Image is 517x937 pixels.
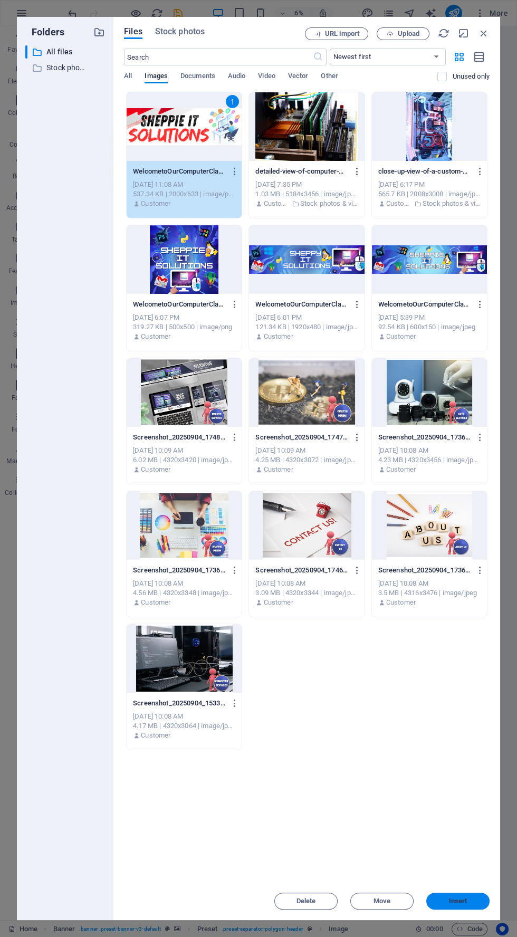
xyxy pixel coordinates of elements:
div: [DATE] 10:08 AM [133,712,235,721]
div: By: Customer | Folder: Stock photos & videos [255,199,358,208]
p: Customer [141,598,170,607]
p: Screenshot_20250904_173630_Chrome-xUBG7kH64posBkBJHB3MDw.jpg [378,433,471,442]
p: Customer [386,465,416,474]
span: Stock photos [155,25,205,38]
div: [DATE] 5:39 PM [378,313,481,322]
span: Documents [180,70,215,84]
p: Displays only files that are not in use on the website. Files added during this session can still... [452,72,490,81]
div: 3.09 MB | 4320x3344 | image/jpeg [255,588,358,598]
p: Screenshot_20250904_153332_Chrome-Njp8txb0Ik7Bf8JjzYHR3A.jpg [133,699,226,708]
div: Stock photos & videos [25,61,105,74]
i: Minimize [458,27,470,39]
div: [DATE] 10:09 AM [255,446,358,455]
p: WelcometoOurComputerClassGoogleClassroomHeader200x95mm_20250913_233448_0000-LG5y_gsQPByIJoYFoJ5fw... [133,167,226,176]
span: Insert [449,898,467,904]
i: Reload [438,27,449,39]
div: 4.23 MB | 4320x3456 | image/jpeg [378,455,481,465]
p: Customer [264,465,293,474]
div: 1.03 MB | 5184x3456 | image/jpeg [255,189,358,199]
p: Stock photos & videos [300,199,358,208]
div: 6.02 MB | 4320x3420 | image/jpeg [133,455,235,465]
span: Files [124,25,142,38]
div: 121.34 KB | 1920x480 | image/jpeg [255,322,358,332]
div: 4.56 MB | 4320x3348 | image/jpeg [133,588,235,598]
p: Screenshot_20250904_173636_Chrome-Ie8eum5Npxiu7vvBR01s8A.jpg [378,566,471,575]
span: URL import [325,31,359,37]
p: Screenshot_20250904_173624_Chrome-vwQ5LTc1RM0F9WPHgkEpFQ.jpg [133,566,226,575]
button: Insert [426,893,490,910]
button: Upload [377,27,429,40]
p: Stock photos & videos [46,62,85,74]
div: [DATE] 10:08 AM [378,579,481,588]
div: 3.5 MB | 4316x3476 | image/jpeg [378,588,481,598]
div: [DATE] 10:08 AM [378,446,481,455]
div: 1 [226,95,239,108]
p: Customer [141,731,170,740]
p: detailed-view-of-computer-motherboard-featuring-ram-chipset-and-wiring-PYO5SMhHMCZOiT39Lqqrmw.jpeg [255,167,348,176]
div: 92.54 KB | 600x150 | image/jpeg [378,322,481,332]
p: Customer [264,598,293,607]
p: Customer [141,199,170,208]
p: Customer [141,332,170,341]
div: By: Customer | Folder: Stock photos & videos [378,199,481,208]
div: 4.25 MB | 4320x3072 | image/jpeg [255,455,358,465]
p: WelcometoOurComputerClassGoogleClassroomHeader200x95mmEmail_20250902_221858_0000-fPks-xNU_j6lAhKi... [378,300,471,309]
i: Create new folder [93,26,105,38]
p: Screenshot_20250904_174802_Gallery-5D5StbLn4Oxm4UyeOADAOg.jpg [133,433,226,442]
div: [DATE] 10:08 AM [133,579,235,588]
span: All [124,70,132,84]
p: WelcometoOurComputerClassGoogleClassroomHeader_20250822_204803_0000-0Hn6d5l0FtpusvO_yqksGg.jpg [255,300,348,309]
div: ​ [25,45,27,59]
div: 4.17 MB | 4320x3064 | image/jpeg [133,721,235,731]
p: WelcometoOurComputerClassGoogleClassroomHeader_20250828_122728_0000-PeuheFIjaj4NPxPZAK0Zhg.png [133,300,226,309]
div: [DATE] 10:08 AM [255,579,358,588]
span: Vector [288,70,309,84]
p: Customer [141,465,170,474]
p: Stock photos & videos [423,199,481,208]
span: Upload [398,31,419,37]
p: Folders [25,25,64,39]
p: All files [46,46,85,58]
span: Delete [296,898,316,904]
div: Stock photos & videos [25,61,86,74]
span: Video [258,70,275,84]
p: Screenshot_20250904_174609_Gallery-NdK78JjpUpVz8xt0lTVeqw.jpg [255,566,348,575]
div: [DATE] 6:17 PM [378,180,481,189]
span: Move [374,898,390,904]
div: [DATE] 7:35 PM [255,180,358,189]
div: 565.7 KB | 2008x3008 | image/jpeg [378,189,481,199]
span: Images [145,70,168,84]
div: [DATE] 10:09 AM [133,446,235,455]
p: Customer [264,199,289,208]
p: Customer [386,332,416,341]
span: Other [321,70,338,84]
div: [DATE] 6:07 PM [133,313,235,322]
input: Search [124,49,312,65]
p: Customer [386,199,411,208]
p: Screenshot_20250904_174754_Gallery-Sxpa8B9Zo9O2rCA-0Z40HQ.jpg [255,433,348,442]
button: Delete [274,893,338,910]
p: Customer [264,332,293,341]
div: 537.34 KB | 2000x633 | image/png [133,189,235,199]
p: Customer [386,598,416,607]
button: Move [350,893,414,910]
i: Close [478,27,490,39]
span: Audio [228,70,245,84]
div: 319.27 KB | 500x500 | image/png [133,322,235,332]
button: URL import [305,27,368,40]
div: [DATE] 6:01 PM [255,313,358,322]
p: close-up-view-of-a-custom-gaming-pc-with-water-cooling-and-led-lights-highlighting-advanced-techn... [378,167,471,176]
div: [DATE] 11:08 AM [133,180,235,189]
